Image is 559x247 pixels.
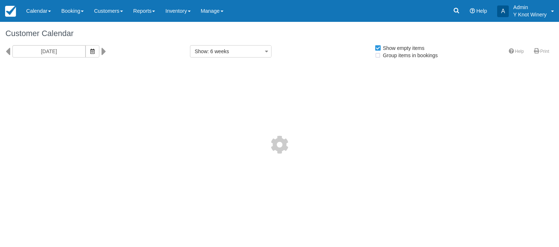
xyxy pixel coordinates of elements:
button: Show: 6 weeks [190,45,271,58]
i: Help [470,8,475,13]
span: Group items in bookings [374,52,444,58]
span: Help [476,8,487,14]
p: Y Knot Winery [513,11,547,18]
img: checkfront-main-nav-mini-logo.png [5,6,16,17]
a: Help [504,46,528,57]
span: Show [195,48,207,54]
div: A [497,5,509,17]
p: Admin [513,4,547,11]
a: Print [530,46,554,57]
h1: Customer Calendar [5,29,554,38]
label: Group items in bookings [374,50,443,61]
span: : 6 weeks [207,48,229,54]
span: Show empty items [374,45,430,50]
label: Show empty items [374,43,429,54]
